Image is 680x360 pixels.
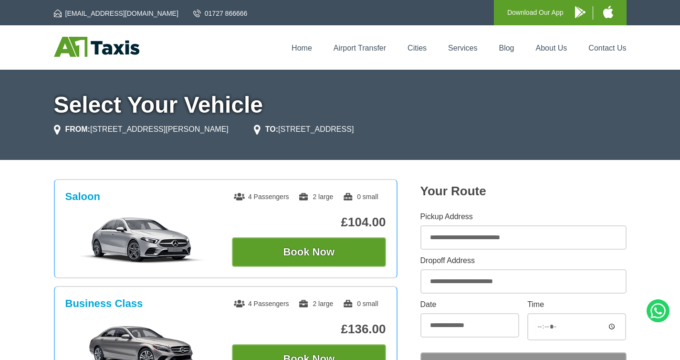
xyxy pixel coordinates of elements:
button: Book Now [232,237,386,267]
h3: Business Class [65,297,143,310]
a: About Us [536,44,567,52]
p: £136.00 [232,322,386,337]
h3: Saloon [65,191,100,203]
span: 2 large [298,300,333,307]
a: Blog [499,44,514,52]
h2: Your Route [420,184,627,199]
span: 2 large [298,193,333,201]
a: Cities [408,44,427,52]
p: Download Our App [507,7,564,19]
span: 0 small [343,193,378,201]
li: [STREET_ADDRESS] [254,124,354,135]
h1: Select Your Vehicle [54,94,627,116]
label: Time [527,301,626,308]
a: Contact Us [588,44,626,52]
span: 0 small [343,300,378,307]
a: Airport Transfer [334,44,386,52]
img: A1 Taxis Android App [575,6,586,18]
a: 01727 866666 [193,9,248,18]
img: A1 Taxis iPhone App [603,6,613,18]
img: Saloon [70,216,214,264]
strong: FROM: [65,125,90,133]
p: £104.00 [232,215,386,230]
a: Services [448,44,477,52]
a: [EMAIL_ADDRESS][DOMAIN_NAME] [54,9,178,18]
li: [STREET_ADDRESS][PERSON_NAME] [54,124,229,135]
span: 4 Passengers [234,193,289,201]
label: Date [420,301,519,308]
img: A1 Taxis St Albans LTD [54,37,139,57]
label: Dropoff Address [420,257,627,265]
label: Pickup Address [420,213,627,221]
a: Home [292,44,312,52]
strong: TO: [265,125,278,133]
span: 4 Passengers [234,300,289,307]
